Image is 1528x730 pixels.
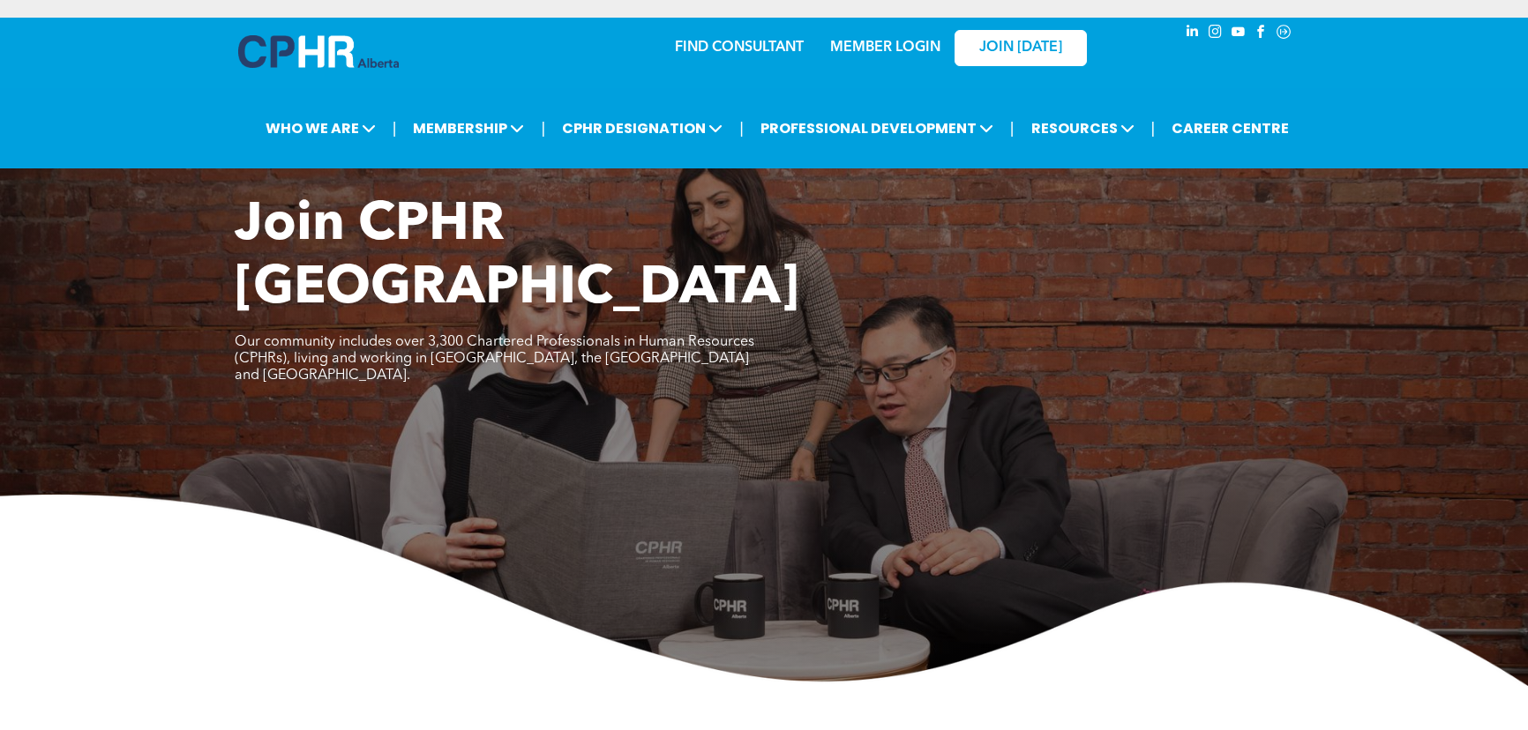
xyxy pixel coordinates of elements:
[557,112,728,145] span: CPHR DESIGNATION
[755,112,999,145] span: PROFESSIONAL DEVELOPMENT
[238,35,399,68] img: A blue and white logo for cp alberta
[235,199,799,316] span: Join CPHR [GEOGRAPHIC_DATA]
[408,112,529,145] span: MEMBERSHIP
[1182,22,1202,46] a: linkedin
[1010,110,1015,146] li: |
[1274,22,1293,46] a: Social network
[1228,22,1247,46] a: youtube
[675,41,804,55] a: FIND CONSULTANT
[393,110,397,146] li: |
[1166,112,1294,145] a: CAREER CENTRE
[955,30,1087,66] a: JOIN [DATE]
[830,41,940,55] a: MEMBER LOGIN
[1026,112,1140,145] span: RESOURCES
[739,110,744,146] li: |
[979,40,1062,56] span: JOIN [DATE]
[1151,110,1156,146] li: |
[541,110,545,146] li: |
[1251,22,1270,46] a: facebook
[260,112,381,145] span: WHO WE ARE
[235,335,754,383] span: Our community includes over 3,300 Chartered Professionals in Human Resources (CPHRs), living and ...
[1205,22,1225,46] a: instagram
